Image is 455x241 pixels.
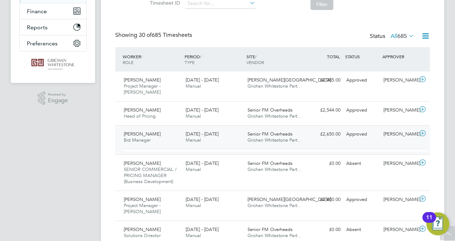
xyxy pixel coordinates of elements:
[48,98,68,104] span: Engage
[245,50,307,69] div: SITE
[38,92,68,105] a: Powered byEngage
[306,158,343,169] div: £0.00
[186,232,201,238] span: Manual
[186,131,219,137] span: [DATE] - [DATE]
[306,224,343,236] div: £0.00
[397,33,407,40] span: 685
[248,226,293,232] span: Senior FM Overheads
[381,104,418,116] div: [PERSON_NAME]
[19,59,87,70] a: Go to home page
[121,50,183,69] div: WORKER
[183,50,245,69] div: PERIOD
[248,166,302,172] span: Grichan Whitestone Part…
[186,83,201,89] span: Manual
[185,59,195,65] span: TYPE
[327,54,340,59] span: TOTAL
[246,59,264,65] span: VENDOR
[27,8,47,15] span: Finance
[186,107,219,113] span: [DATE] - [DATE]
[248,196,331,202] span: [PERSON_NAME][GEOGRAPHIC_DATA]
[124,131,161,137] span: [PERSON_NAME]
[124,166,177,185] span: SENIOR COMMERCIAL / PRICING MANAGER (Business Development)
[124,113,156,119] span: Head of Pricing
[186,77,219,83] span: [DATE] - [DATE]
[139,31,152,39] span: 30 of
[27,40,58,47] span: Preferences
[139,31,192,39] span: 685 Timesheets
[248,160,293,166] span: Senior FM Overheads
[186,160,219,166] span: [DATE] - [DATE]
[48,92,68,98] span: Powered by
[248,77,331,83] span: [PERSON_NAME][GEOGRAPHIC_DATA]
[381,128,418,140] div: [PERSON_NAME]
[115,31,194,39] div: Showing
[343,224,381,236] div: Absent
[20,35,86,51] button: Preferences
[248,113,302,119] span: Grichan Whitestone Part…
[391,33,414,40] label: All
[124,196,161,202] span: [PERSON_NAME]
[306,104,343,116] div: £2,544.00
[186,196,219,202] span: [DATE] - [DATE]
[248,202,302,208] span: Grichan Whitestone Part…
[306,128,343,140] div: £2,650.00
[381,194,418,206] div: [PERSON_NAME]
[27,24,48,31] span: Reports
[124,137,151,143] span: Bid Manager
[141,54,142,59] span: /
[200,54,201,59] span: /
[124,226,161,232] span: [PERSON_NAME]
[124,77,161,83] span: [PERSON_NAME]
[124,160,161,166] span: [PERSON_NAME]
[186,226,219,232] span: [DATE] - [DATE]
[381,158,418,169] div: [PERSON_NAME]
[343,50,381,63] div: STATUS
[248,232,302,238] span: Grichan Whitestone Part…
[343,158,381,169] div: Absent
[248,131,293,137] span: Senior FM Overheads
[20,3,86,19] button: Finance
[186,202,201,208] span: Manual
[343,74,381,86] div: Approved
[124,232,161,238] span: Solutions Director
[186,113,201,119] span: Manual
[370,31,416,41] div: Status
[255,54,256,59] span: /
[426,212,449,235] button: Open Resource Center, 11 new notifications
[124,107,161,113] span: [PERSON_NAME]
[124,83,161,95] span: Project Manager - [PERSON_NAME]
[306,74,343,86] div: £2,385.00
[248,107,293,113] span: Senior FM Overheads
[306,194,343,206] div: £2,650.00
[381,50,418,63] div: APPROVER
[381,224,418,236] div: [PERSON_NAME]
[186,166,201,172] span: Manual
[248,137,302,143] span: Grichan Whitestone Part…
[123,59,133,65] span: ROLE
[343,104,381,116] div: Approved
[31,59,74,70] img: grichanwhitestone-logo-retina.png
[124,202,161,215] span: Project Manager - [PERSON_NAME]
[186,137,201,143] span: Manual
[248,83,302,89] span: Grichan Whitestone Part…
[343,194,381,206] div: Approved
[381,74,418,86] div: [PERSON_NAME]
[343,128,381,140] div: Approved
[20,19,86,35] button: Reports
[426,217,432,227] div: 11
